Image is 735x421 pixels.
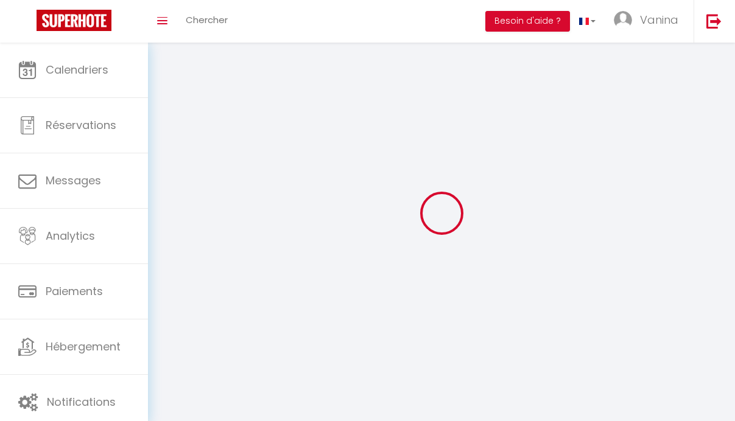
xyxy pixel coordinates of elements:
span: Calendriers [46,62,108,77]
span: Hébergement [46,339,121,354]
span: Réservations [46,117,116,133]
span: Notifications [47,394,116,409]
span: Vanina [640,12,678,27]
img: ... [614,11,632,29]
span: Analytics [46,228,95,243]
span: Paiements [46,284,103,299]
button: Besoin d'aide ? [485,11,570,32]
img: Super Booking [37,10,111,31]
span: Chercher [186,13,228,26]
span: Messages [46,173,101,188]
img: logout [706,13,722,29]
